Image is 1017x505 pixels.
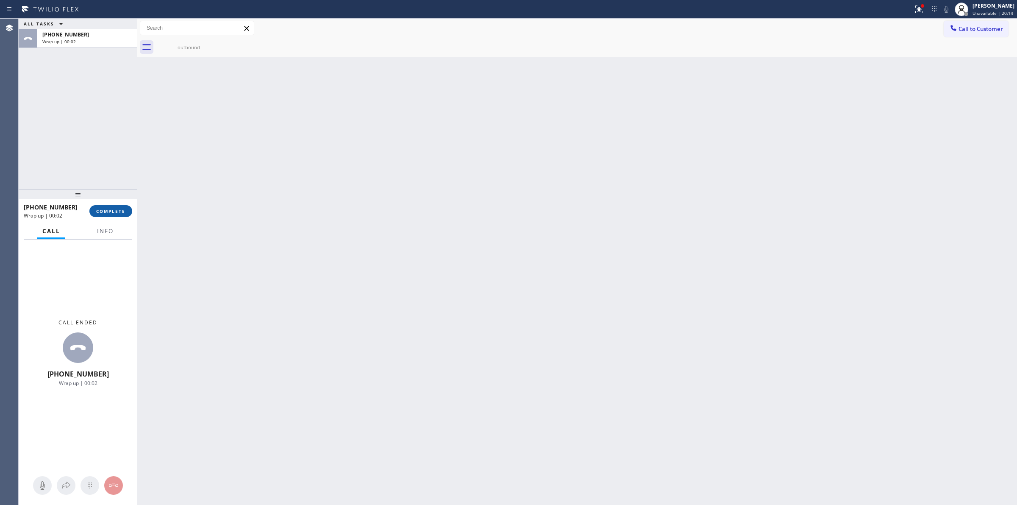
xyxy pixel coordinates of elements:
span: Call to Customer [959,25,1003,33]
div: outbound [157,44,221,50]
button: Mute [940,3,952,15]
button: COMPLETE [89,205,132,217]
button: Call to Customer [944,21,1009,37]
span: [PHONE_NUMBER] [47,369,109,379]
span: COMPLETE [96,208,125,214]
button: Mute [33,476,52,495]
span: Wrap up | 00:02 [24,212,62,219]
span: Info [97,227,114,235]
span: [PHONE_NUMBER] [42,31,89,38]
button: Hang up [104,476,123,495]
button: Call [37,223,65,240]
span: [PHONE_NUMBER] [24,203,78,211]
span: Call [42,227,60,235]
span: ALL TASKS [24,21,54,27]
span: Unavailable | 20:14 [973,10,1013,16]
span: Wrap up | 00:02 [42,39,76,45]
button: Open dialpad [81,476,99,495]
button: Info [92,223,119,240]
button: ALL TASKS [19,19,71,29]
button: Open directory [57,476,75,495]
span: Call ended [58,319,97,326]
div: [PERSON_NAME] [973,2,1014,9]
input: Search [140,21,254,35]
span: Wrap up | 00:02 [59,379,97,387]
